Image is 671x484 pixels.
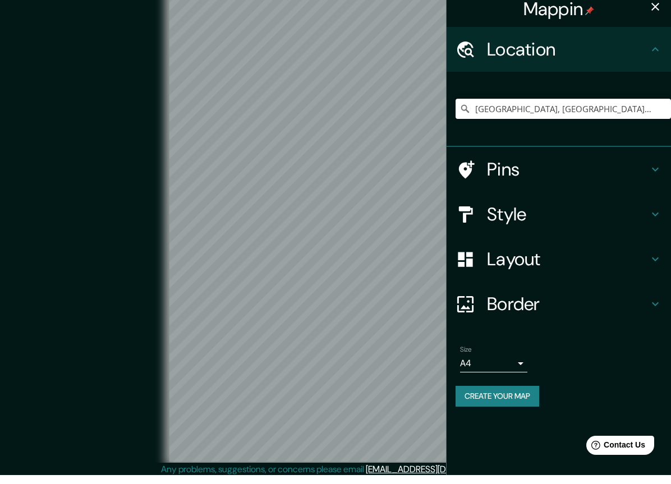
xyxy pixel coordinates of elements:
[571,440,659,472] iframe: Help widget launcher
[585,15,594,24] img: pin-icon.png
[366,472,504,484] a: [EMAIL_ADDRESS][DOMAIN_NAME]
[456,108,671,128] input: Pick your city or area
[487,167,649,190] h4: Pins
[460,363,527,381] div: A4
[487,47,649,70] h4: Location
[523,7,595,29] h4: Mappin
[456,395,539,416] button: Create your map
[447,291,671,335] div: Border
[487,212,649,234] h4: Style
[487,257,649,279] h4: Layout
[487,302,649,324] h4: Border
[447,156,671,201] div: Pins
[447,246,671,291] div: Layout
[460,354,472,363] label: Size
[169,1,502,471] canvas: Map
[447,36,671,81] div: Location
[447,201,671,246] div: Style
